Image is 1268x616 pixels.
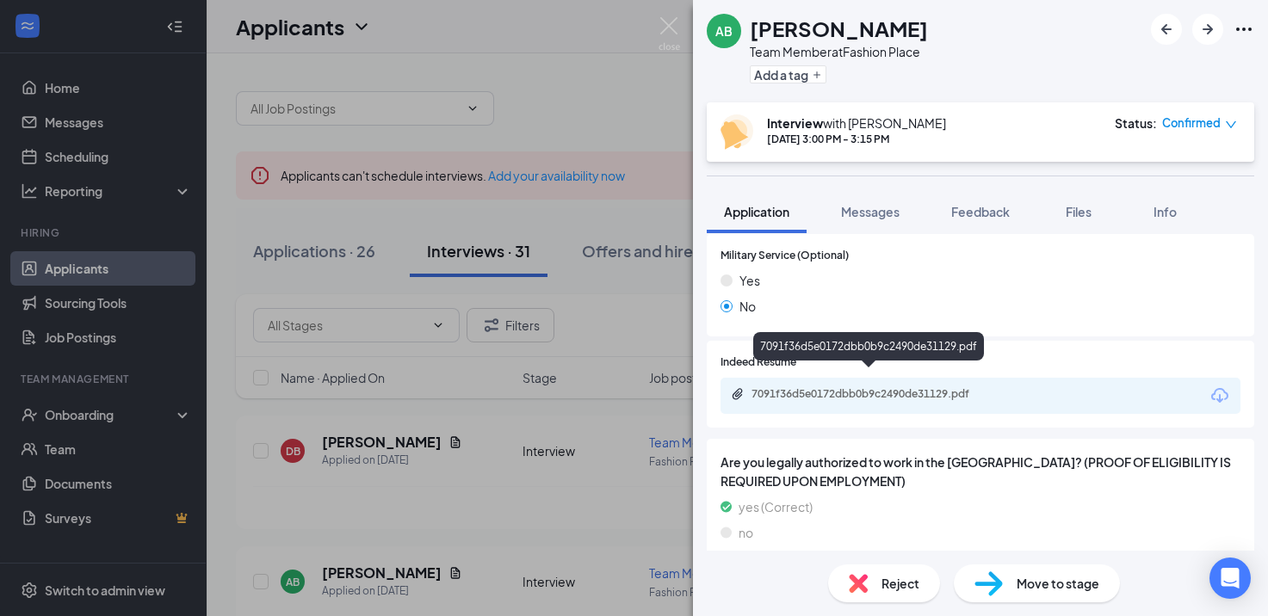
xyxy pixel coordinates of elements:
div: with [PERSON_NAME] [767,114,946,132]
svg: ArrowRight [1197,19,1218,40]
button: ArrowLeftNew [1151,14,1182,45]
div: Status : [1115,114,1157,132]
div: Team Member at Fashion Place [750,43,928,60]
div: Open Intercom Messenger [1209,557,1251,599]
span: Messages [841,204,900,219]
svg: Ellipses [1234,19,1254,40]
span: No [739,297,756,316]
a: Paperclip7091f36d5e0172dbb0b9c2490de31129.pdf [731,387,1010,403]
div: AB [715,22,733,40]
span: Yes [739,271,760,290]
span: Info [1154,204,1177,219]
span: no [739,523,753,542]
span: Indeed Resume [721,354,796,371]
button: ArrowRight [1192,14,1223,45]
span: Feedback [951,204,1010,219]
h1: [PERSON_NAME] [750,14,928,43]
div: 7091f36d5e0172dbb0b9c2490de31129.pdf [753,332,984,360]
svg: Paperclip [731,387,745,401]
span: Application [724,204,789,219]
div: [DATE] 3:00 PM - 3:15 PM [767,132,946,146]
span: Files [1066,204,1092,219]
svg: Plus [812,70,822,80]
span: Reject [881,574,919,593]
span: yes (Correct) [739,497,813,516]
span: Military Service (Optional) [721,248,849,264]
svg: ArrowLeftNew [1156,19,1177,40]
span: down [1225,119,1237,131]
span: Confirmed [1162,114,1221,132]
span: Move to stage [1017,574,1099,593]
b: Interview [767,115,823,131]
button: PlusAdd a tag [750,65,826,83]
div: 7091f36d5e0172dbb0b9c2490de31129.pdf [752,387,993,401]
span: Are you legally authorized to work in the [GEOGRAPHIC_DATA]? (PROOF OF ELIGIBILITY IS REQUIRED UP... [721,453,1240,490]
svg: Download [1209,385,1230,406]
